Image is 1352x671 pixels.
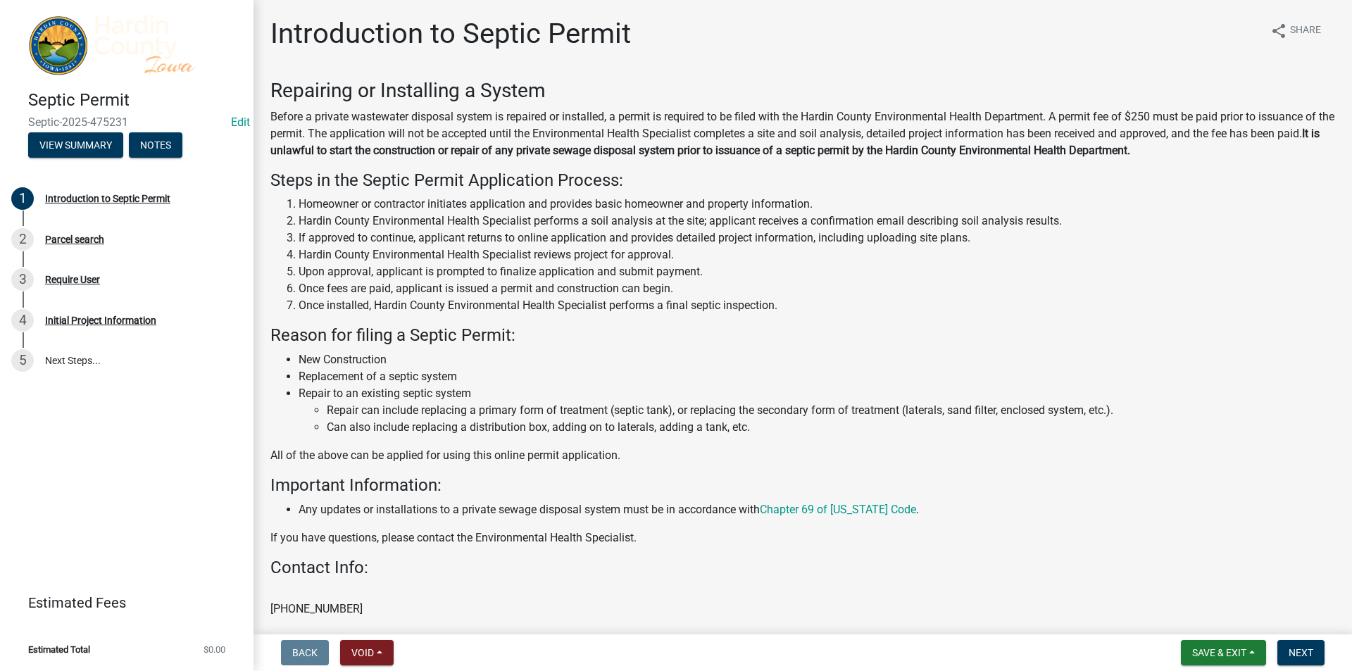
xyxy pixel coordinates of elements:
strong: It is unlawful to start the construction or repair of any private sewage disposal system prior to... [270,127,1320,157]
div: Parcel search [45,234,104,244]
wm-modal-confirm: Summary [28,141,123,152]
div: Introduction to Septic Permit [45,194,170,203]
i: share [1270,23,1287,39]
li: Homeowner or contractor initiates application and provides basic homeowner and property information. [299,196,1335,213]
li: Upon approval, applicant is prompted to finalize application and submit payment. [299,263,1335,280]
img: Hardin County, Iowa [28,15,231,75]
span: Next [1289,647,1313,658]
div: 5 [11,349,34,372]
div: 1 [11,187,34,210]
span: Void [351,647,374,658]
div: Initial Project Information [45,315,156,325]
li: Repair can include replacing a primary form of treatment (septic tank), or replacing the secondar... [327,402,1335,419]
button: View Summary [28,132,123,158]
span: Share [1290,23,1321,39]
button: Void [340,640,394,665]
button: shareShare [1259,17,1332,44]
div: 2 [11,228,34,251]
div: 3 [11,268,34,291]
p: If you have questions, please contact the Environmental Health Specialist. [270,529,1335,546]
li: Once installed, Hardin County Environmental Health Specialist performs a final septic inspection. [299,297,1335,314]
span: Back [292,647,318,658]
wm-modal-confirm: Edit Application Number [231,115,250,129]
span: Estimated Total [28,645,90,654]
li: New Construction [299,351,1335,368]
h4: Reason for filing a Septic Permit: [270,325,1335,346]
div: 4 [11,309,34,332]
p: Before a private wastewater disposal system is repaired or installed, a permit is required to be ... [270,108,1335,159]
li: Can also include replacing a distribution box, adding on to laterals, adding a tank, etc. [327,419,1335,436]
button: Back [281,640,329,665]
li: Any updates or installations to a private sewage disposal system must be in accordance with . [299,501,1335,518]
span: Septic-2025-475231 [28,115,225,129]
li: Hardin County Environmental Health Specialist reviews project for approval. [299,246,1335,263]
a: Chapter 69 of [US_STATE] Code [760,503,916,516]
span: $0.00 [204,645,225,654]
p: All of the above can be applied for using this online permit application. [270,447,1335,464]
h4: Important Information: [270,475,1335,496]
li: Replacement of a septic system [299,368,1335,385]
span: Save & Exit [1192,647,1246,658]
li: Hardin County Environmental Health Specialist performs a soil analysis at the site; applicant rec... [299,213,1335,230]
h4: Contact Info: [270,558,1335,578]
h3: ​Repairing or Installing a System [270,79,1335,103]
li: Repair to an existing septic system [299,385,1335,436]
a: Edit [231,115,250,129]
a: Estimated Fees [11,589,231,617]
button: Save & Exit [1181,640,1266,665]
wm-modal-confirm: Notes [129,141,182,152]
p: [PHONE_NUMBER] [270,584,1335,634]
button: Next [1277,640,1325,665]
h4: Steps in the Septic Permit Application Process: [270,170,1335,191]
h1: Introduction to Septic Permit [270,17,631,51]
button: Notes [129,132,182,158]
li: Once fees are paid, applicant is issued a permit and construction can begin. [299,280,1335,297]
div: Require User [45,275,100,284]
li: If approved to continue, applicant returns to online application and provides detailed project in... [299,230,1335,246]
h4: Septic Permit [28,90,242,111]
